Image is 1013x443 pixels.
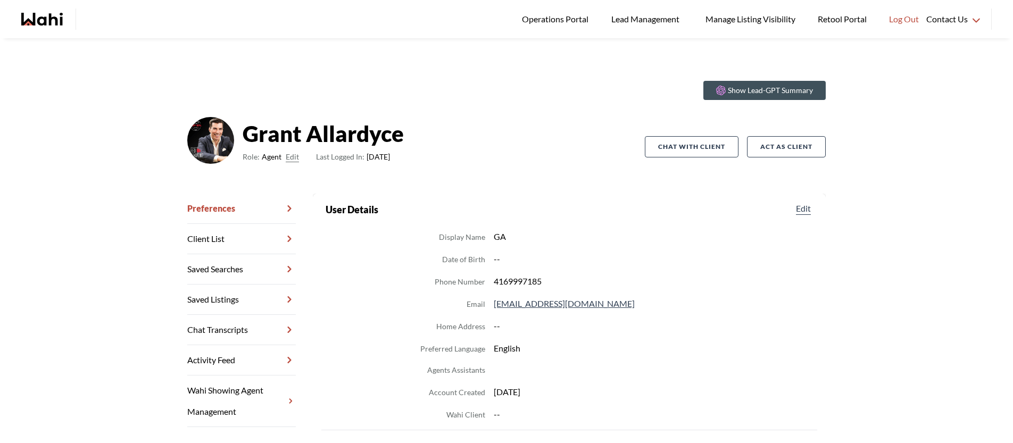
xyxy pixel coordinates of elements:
[446,408,485,421] dt: Wahi Client
[187,224,296,254] a: Client List
[645,136,738,157] button: Chat with client
[494,297,813,311] dd: [EMAIL_ADDRESS][DOMAIN_NAME]
[467,298,485,311] dt: Email
[427,364,485,377] dt: Agents Assistants
[243,118,404,149] strong: Grant Allardyce
[436,320,485,333] dt: Home Address
[187,285,296,315] a: Saved Listings
[420,342,485,355] dt: Preferred Language
[316,151,390,163] span: [DATE]
[522,12,592,26] span: Operations Portal
[494,341,813,355] dd: English
[187,315,296,345] a: Chat Transcripts
[703,81,826,100] button: Show Lead-GPT Summary
[187,254,296,285] a: Saved Searches
[611,12,683,26] span: Lead Management
[262,151,281,163] span: Agent
[818,12,870,26] span: Retool Portal
[21,13,63,26] a: Wahi homepage
[494,385,813,399] dd: [DATE]
[187,194,296,224] a: Preferences
[187,375,296,427] a: Wahi Showing Agent Management
[442,253,485,266] dt: Date of Birth
[429,386,485,399] dt: Account Created
[187,345,296,375] a: Activity Feed
[794,202,813,215] button: Edit
[435,275,485,288] dt: Phone Number
[316,152,364,161] span: Last Logged In:
[494,407,813,421] dd: --
[326,202,378,217] h2: User Details
[243,151,260,163] span: Role:
[702,12,799,26] span: Manage Listing Visibility
[747,136,826,157] button: Act as Client
[889,12,919,26] span: Log Out
[187,117,234,164] img: a3f1ce531ab6ca79.jpeg
[439,231,485,244] dt: Display Name
[286,151,299,163] button: Edit
[494,252,813,266] dd: --
[494,274,813,288] dd: 4169997185
[494,230,813,244] dd: GA
[494,319,813,333] dd: --
[728,85,813,96] p: Show Lead-GPT Summary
